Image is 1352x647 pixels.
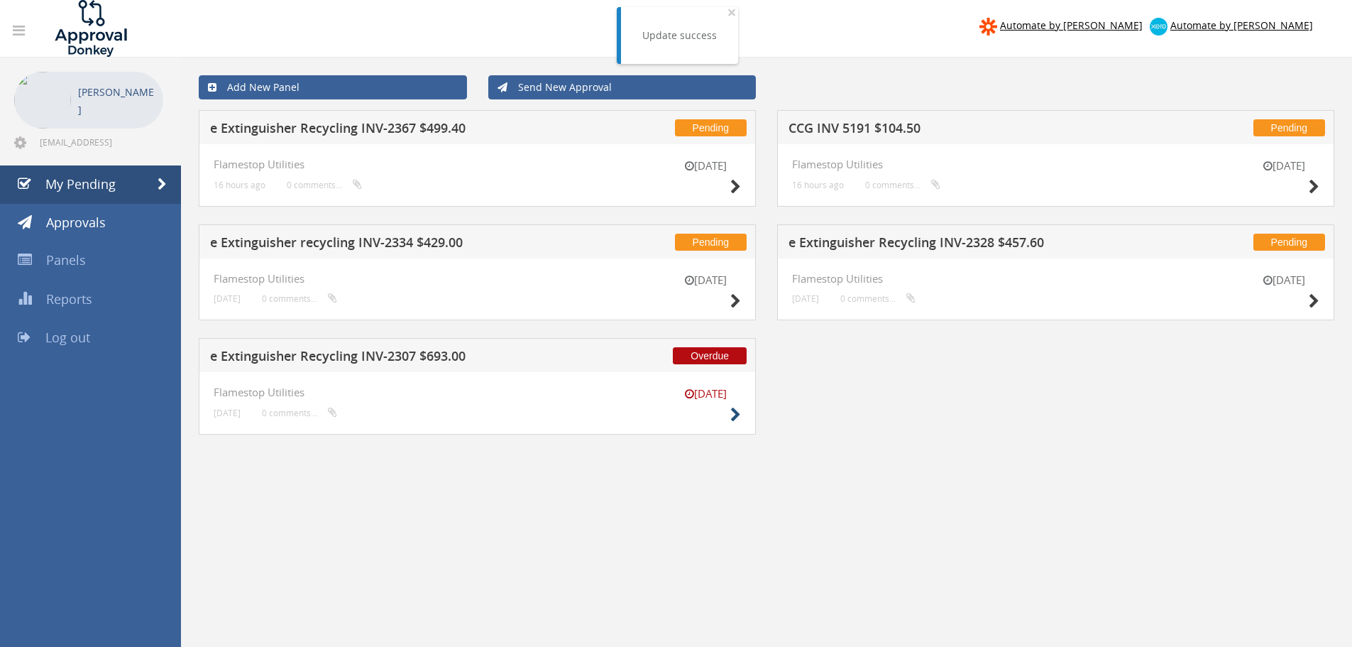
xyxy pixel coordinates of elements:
[214,386,741,398] h4: Flamestop Utilities
[45,329,90,346] span: Log out
[670,386,741,401] small: [DATE]
[673,347,747,364] span: Overdue
[214,158,741,170] h4: Flamestop Utilities
[199,75,467,99] a: Add New Panel
[210,236,584,254] h5: e Extinguisher recycling INV-2334 $429.00
[979,18,997,36] img: zapier-logomark.png
[1170,18,1313,32] span: Automate by [PERSON_NAME]
[675,119,747,136] span: Pending
[642,28,717,43] div: Update success
[865,180,940,190] small: 0 comments...
[727,2,736,22] span: ×
[792,180,844,190] small: 16 hours ago
[1150,18,1167,36] img: xero-logo.png
[210,121,584,139] h5: e Extinguisher Recycling INV-2367 $499.40
[792,273,1319,285] h4: Flamestop Utilities
[788,236,1163,254] h5: e Extinguisher Recycling INV-2328 $457.60
[1248,158,1319,173] small: [DATE]
[78,83,156,119] p: [PERSON_NAME]
[1000,18,1143,32] span: Automate by [PERSON_NAME]
[1248,273,1319,288] small: [DATE]
[792,158,1319,170] h4: Flamestop Utilities
[488,75,757,99] a: Send New Approval
[287,180,362,190] small: 0 comments...
[788,121,1163,139] h5: CCG INV 5191 $104.50
[210,349,584,367] h5: e Extinguisher Recycling INV-2307 $693.00
[214,273,741,285] h4: Flamestop Utilities
[792,293,819,304] small: [DATE]
[46,251,86,268] span: Panels
[1253,119,1325,136] span: Pending
[214,180,265,190] small: 16 hours ago
[670,273,741,288] small: [DATE]
[45,175,116,192] span: My Pending
[214,408,241,418] small: [DATE]
[1253,234,1325,251] span: Pending
[840,293,916,304] small: 0 comments...
[675,234,747,251] span: Pending
[262,293,337,304] small: 0 comments...
[214,293,241,304] small: [DATE]
[40,136,160,148] span: [EMAIL_ADDRESS][DOMAIN_NAME]
[670,158,741,173] small: [DATE]
[46,214,106,231] span: Approvals
[262,408,337,418] small: 0 comments...
[46,290,92,308] span: Reports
